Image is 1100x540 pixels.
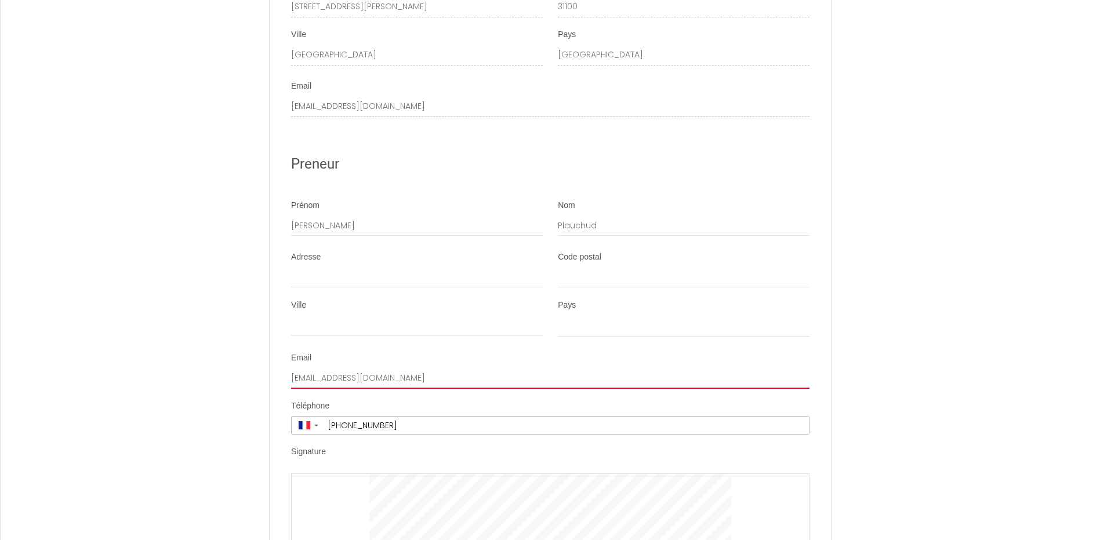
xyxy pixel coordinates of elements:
label: Adresse [291,251,321,263]
h2: Preneur [291,153,809,176]
span: ▼ [313,423,320,428]
label: Code postal [558,251,601,263]
input: +33 6 12 34 56 78 [324,417,809,434]
label: Téléphone [291,400,329,412]
label: Email [291,81,311,92]
label: Email [291,352,311,364]
label: Pays [558,300,576,311]
label: Ville [291,29,306,41]
label: Prénom [291,200,320,211]
label: Pays [558,29,576,41]
label: Nom [558,200,575,211]
label: Signature [291,446,326,458]
label: Ville [291,300,306,311]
